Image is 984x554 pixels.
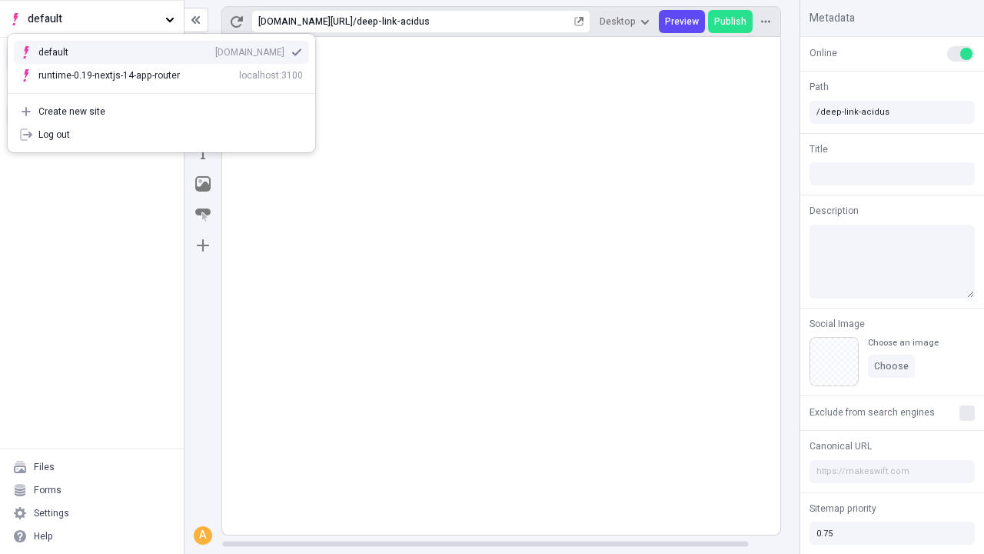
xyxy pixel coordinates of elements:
button: Publish [708,10,753,33]
span: Choose [874,360,909,372]
div: Settings [34,507,69,519]
button: Choose [868,355,915,378]
span: Exclude from search engines [809,405,935,419]
div: default [38,46,92,58]
div: [DOMAIN_NAME] [215,46,284,58]
span: Title [809,142,828,156]
span: Online [809,46,837,60]
div: Files [34,461,55,473]
div: [URL][DOMAIN_NAME] [258,15,353,28]
button: Desktop [593,10,656,33]
span: Path [809,80,829,94]
button: Button [189,201,217,229]
button: Image [189,170,217,198]
div: / [353,15,357,28]
span: default [28,11,159,28]
div: localhost:3100 [239,69,303,82]
div: deep-link-acidus [357,15,571,28]
div: Choose an image [868,337,939,349]
div: runtime-0.19-nextjs-14-app-router [38,69,180,82]
span: Social Image [809,317,865,331]
span: Preview [665,15,699,28]
div: A [195,528,211,543]
div: Suggestions [8,35,315,93]
span: Canonical URL [809,439,872,453]
div: Forms [34,484,61,496]
span: Description [809,204,859,218]
div: Help [34,530,53,542]
button: Preview [659,10,705,33]
span: Publish [714,15,746,28]
span: Sitemap priority [809,502,876,516]
button: Text [189,139,217,167]
input: https://makeswift.com [809,460,975,483]
span: Desktop [600,15,636,28]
